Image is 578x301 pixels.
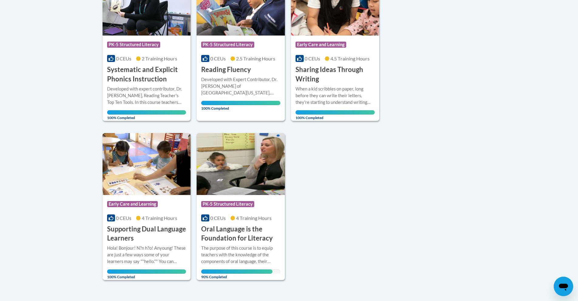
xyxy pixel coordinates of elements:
iframe: Button to launch messaging window [554,277,573,296]
div: Your progress [107,110,186,115]
span: 4 Training Hours [142,215,177,221]
a: Course LogoPK-5 Structured Literacy0 CEUs4 Training Hours Oral Language is the Foundation for Lit... [197,133,285,280]
span: 2.5 Training Hours [236,56,275,61]
span: PK-5 Structured Literacy [201,42,254,48]
div: Your progress [296,110,375,115]
span: 2 Training Hours [142,56,177,61]
img: Course Logo [197,133,285,195]
span: PK-5 Structured Literacy [107,42,160,48]
span: 4.5 Training Hours [330,56,370,61]
div: Your progress [107,269,186,274]
h3: Systematic and Explicit Phonics Instruction [107,65,186,84]
span: Early Care and Learning [107,201,158,207]
span: Early Care and Learning [296,42,346,48]
span: 0 CEUs [116,215,131,221]
span: 100% Completed [107,269,186,279]
span: 0 CEUs [210,56,226,61]
span: 0 CEUs [210,215,226,221]
div: Developed with Expert Contributor, Dr. [PERSON_NAME] of [GEOGRAPHIC_DATA][US_STATE], [GEOGRAPHIC_... [201,76,280,96]
div: Developed with expert contributor, Dr. [PERSON_NAME], Reading Teacher's Top Ten Tools. In this co... [107,86,186,106]
span: PK-5 Structured Literacy [201,201,254,207]
span: 4 Training Hours [236,215,272,221]
h3: Sharing Ideas Through Writing [296,65,375,84]
span: 0 CEUs [305,56,320,61]
h3: Supporting Dual Language Learners [107,224,186,243]
h3: Reading Fluency [201,65,251,74]
span: 100% Completed [107,110,186,120]
div: Hola! Bonjour! N?n h?o! Anyoung! These are just a few ways some of your learners may say ""hello.... [107,245,186,265]
span: 0 CEUs [116,56,131,61]
div: When a kid scribbles on paper, long before they can write their letters, they're starting to unde... [296,86,375,106]
span: 100% Completed [296,110,375,120]
a: Course LogoEarly Care and Learning0 CEUs4 Training Hours Supporting Dual Language LearnersHola! B... [103,133,191,280]
div: Your progress [201,269,272,274]
span: 100% Completed [201,101,280,111]
div: Your progress [201,101,280,105]
img: Course Logo [103,133,191,195]
div: The purpose of this course is to equip teachers with the knowledge of the components of oral lang... [201,245,280,265]
span: 90% Completed [201,269,272,279]
h3: Oral Language is the Foundation for Literacy [201,224,280,243]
